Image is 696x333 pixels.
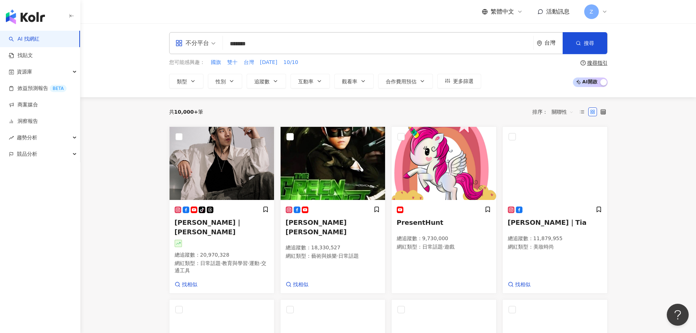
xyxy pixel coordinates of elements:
[515,281,530,288] span: 找相似
[17,129,37,146] span: 趨勢分析
[552,106,574,118] span: 關聯性
[293,281,308,288] span: 找相似
[581,60,586,65] span: question-circle
[208,74,242,88] button: 性別
[290,74,330,88] button: 互動率
[667,304,689,326] iframe: Help Scout Beacon - Open
[182,281,197,288] span: 找相似
[211,59,221,66] span: 國旗
[397,235,491,242] p: 總追蹤數 ： 9,730,000
[9,118,38,125] a: 洞察報告
[175,37,209,49] div: 不分平台
[286,219,347,235] span: [PERSON_NAME] [PERSON_NAME]
[533,244,554,250] span: 美妝時尚
[9,85,66,92] a: 效益預測報告BETA
[397,219,444,226] span: PresentHunt
[175,251,269,259] p: 總追蹤數 ： 20,970,328
[508,281,530,288] a: 找相似
[169,59,205,66] span: 您可能感興趣：
[222,260,248,266] span: 教育與學習
[311,253,337,259] span: 藝術與娛樂
[221,260,222,266] span: ·
[200,260,221,266] span: 日常話題
[9,52,33,59] a: 找貼文
[17,146,37,162] span: 競品分析
[544,40,563,46] div: 台灣
[175,260,269,274] p: 網紅類型 ：
[502,126,608,294] a: KOL Avatar[PERSON_NAME]｜Tia總追蹤數：11,879,955網紅類型：美妝時尚找相似
[260,58,278,67] button: [DATE]
[175,260,266,273] span: 交通工具
[537,41,542,46] span: environment
[9,101,38,109] a: 商案媒合
[298,79,313,84] span: 互動率
[503,127,607,200] img: KOL Avatar
[508,235,602,242] p: 總追蹤數 ： 11,879,955
[283,58,298,67] button: 10/10
[227,58,238,67] button: 雙十
[334,74,374,88] button: 觀看率
[259,260,261,266] span: ·
[453,78,473,84] span: 更多篩選
[248,260,249,266] span: ·
[281,127,385,200] img: KOL Avatar
[386,79,417,84] span: 合作費用預估
[546,8,570,15] span: 活動訊息
[286,244,380,251] p: 總追蹤數 ： 18,330,527
[378,74,433,88] button: 合作費用預估
[392,127,496,200] img: KOL Avatar
[9,135,14,140] span: rise
[590,8,593,16] span: Z
[280,126,385,294] a: KOL Avatar[PERSON_NAME] [PERSON_NAME]總追蹤數：18,330,527網紅類型：藝術與娛樂·日常話題找相似
[9,35,39,43] a: searchAI 找網紅
[175,39,183,47] span: appstore
[342,79,357,84] span: 觀看率
[254,79,270,84] span: 追蹤數
[284,59,298,66] span: 10/10
[174,109,198,115] span: 10,000+
[437,74,481,88] button: 更多篩選
[170,127,274,200] img: KOL Avatar
[584,40,594,46] span: 搜尋
[216,79,226,84] span: 性別
[243,58,254,67] button: 台灣
[563,32,607,54] button: 搜尋
[169,109,204,115] div: 共 筆
[260,59,277,66] span: [DATE]
[227,59,237,66] span: 雙十
[247,74,286,88] button: 追蹤數
[169,74,204,88] button: 類型
[286,281,308,288] a: 找相似
[244,59,254,66] span: 台灣
[397,243,491,251] p: 網紅類型 ：
[422,244,443,250] span: 日常話題
[508,219,587,226] span: [PERSON_NAME]｜Tia
[443,244,444,250] span: ·
[491,8,514,16] span: 繁體中文
[175,281,197,288] a: 找相似
[391,126,497,294] a: KOL AvatarPresentHunt總追蹤數：9,730,000網紅類型：日常話題·遊戲
[508,243,602,251] p: 網紅類型 ：
[169,126,274,294] a: KOL Avatar[PERSON_NAME]｜[PERSON_NAME]總追蹤數：20,970,328網紅類型：日常話題·教育與學習·運動·交通工具找相似
[587,60,608,66] div: 搜尋指引
[6,10,45,24] img: logo
[444,244,455,250] span: 遊戲
[210,58,221,67] button: 國旗
[286,253,380,260] p: 網紅類型 ：
[337,253,338,259] span: ·
[175,219,242,235] span: [PERSON_NAME]｜[PERSON_NAME]
[17,64,32,80] span: 資源庫
[177,79,187,84] span: 類型
[338,253,359,259] span: 日常話題
[532,106,578,118] div: 排序：
[249,260,259,266] span: 運動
